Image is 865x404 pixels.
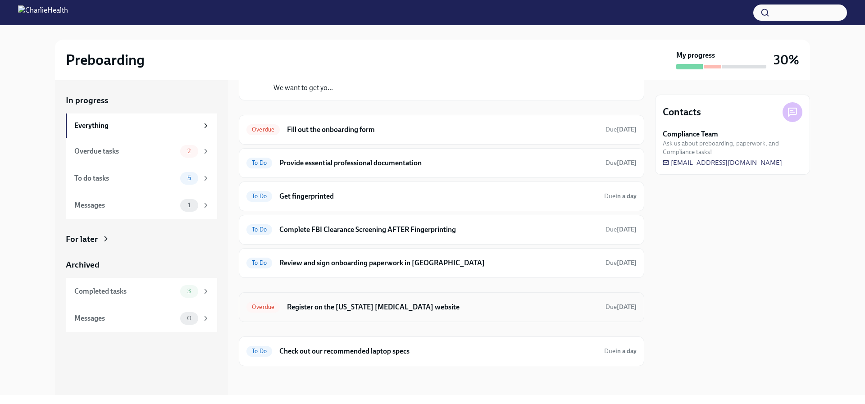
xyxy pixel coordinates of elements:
[605,159,637,167] span: August 21st, 2025 08:00
[182,175,196,182] span: 5
[604,192,637,200] span: Due
[66,192,217,219] a: Messages1
[605,226,637,233] span: Due
[615,192,637,200] strong: in a day
[246,156,637,170] a: To DoProvide essential professional documentationDue[DATE]
[66,259,217,271] a: Archived
[246,193,272,200] span: To Do
[279,158,598,168] h6: Provide essential professional documentation
[605,225,637,234] span: August 25th, 2025 08:00
[74,286,177,296] div: Completed tasks
[617,226,637,233] strong: [DATE]
[663,105,701,119] h4: Contacts
[74,146,177,156] div: Overdue tasks
[774,52,799,68] h3: 30%
[605,159,637,167] span: Due
[246,348,272,354] span: To Do
[604,347,637,355] span: Due
[663,129,718,139] strong: Compliance Team
[66,165,217,192] a: To do tasks5
[66,233,217,245] a: For later
[66,95,217,106] a: In progress
[246,189,637,204] a: To DoGet fingerprintedDuein a day
[287,302,598,312] h6: Register on the [US_STATE] [MEDICAL_DATA] website
[74,121,198,131] div: Everything
[617,126,637,133] strong: [DATE]
[604,192,637,200] span: August 22nd, 2025 08:00
[605,126,637,133] span: Due
[66,278,217,305] a: Completed tasks3
[605,259,637,267] span: Due
[617,259,637,267] strong: [DATE]
[615,347,637,355] strong: in a day
[617,159,637,167] strong: [DATE]
[663,139,802,156] span: Ask us about preboarding, paperwork, and Compliance tasks!
[279,346,597,356] h6: Check out our recommended laptop specs
[246,159,272,166] span: To Do
[676,50,715,60] strong: My progress
[182,315,197,322] span: 0
[66,51,145,69] h2: Preboarding
[182,202,196,209] span: 1
[279,191,597,201] h6: Get fingerprinted
[617,303,637,311] strong: [DATE]
[605,125,637,134] span: August 17th, 2025 08:00
[246,226,272,233] span: To Do
[279,225,598,235] h6: Complete FBI Clearance Screening AFTER Fingerprinting
[74,200,177,210] div: Messages
[182,288,196,295] span: 3
[605,303,637,311] span: Due
[74,173,177,183] div: To do tasks
[246,300,637,314] a: OverdueRegister on the [US_STATE] [MEDICAL_DATA] websiteDue[DATE]
[663,158,782,167] a: [EMAIL_ADDRESS][DOMAIN_NAME]
[279,258,598,268] h6: Review and sign onboarding paperwork in [GEOGRAPHIC_DATA]
[66,305,217,332] a: Messages0
[18,5,68,20] img: CharlieHealth
[605,303,637,311] span: August 18th, 2025 08:00
[246,259,272,266] span: To Do
[66,138,217,165] a: Overdue tasks2
[246,123,637,137] a: OverdueFill out the onboarding formDue[DATE]
[246,304,280,310] span: Overdue
[287,125,598,135] h6: Fill out the onboarding form
[74,313,177,323] div: Messages
[66,113,217,138] a: Everything
[246,222,637,237] a: To DoComplete FBI Clearance Screening AFTER FingerprintingDue[DATE]
[182,148,196,154] span: 2
[273,83,571,93] p: We want to get yo...
[66,233,98,245] div: For later
[246,256,637,270] a: To DoReview and sign onboarding paperwork in [GEOGRAPHIC_DATA]Due[DATE]
[246,344,637,359] a: To DoCheck out our recommended laptop specsDuein a day
[246,126,280,133] span: Overdue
